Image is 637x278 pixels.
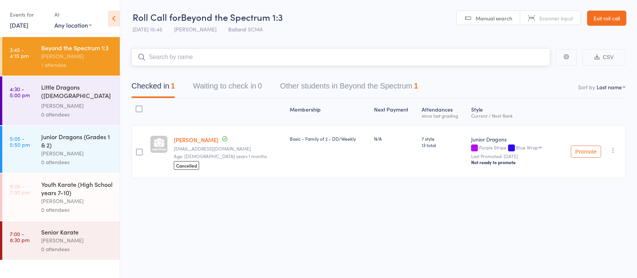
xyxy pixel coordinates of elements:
span: 7 style [422,135,465,142]
time: 3:45 - 4:15 pm [10,47,29,59]
div: Not ready to promote [471,159,555,165]
div: 0 attendees [41,158,113,166]
button: Promote [571,146,601,158]
span: Scanner input [539,14,573,22]
span: Cancelled [174,161,199,170]
div: since last grading [422,113,465,118]
a: 4:30 -5:00 pmLittle Dragons ([DEMOGRAPHIC_DATA] Kindy & Prep)[PERSON_NAME]0 attendees [2,76,120,125]
div: Membership [287,102,371,122]
div: Blue Wrap [516,145,538,150]
div: Style [468,102,558,122]
span: 13 total [422,142,465,148]
time: 6:00 - 7:00 pm [10,183,29,195]
div: [PERSON_NAME] [41,197,113,205]
div: Junior Dragons [471,135,555,143]
div: [PERSON_NAME] [41,236,113,245]
button: Checked in1 [131,78,175,98]
div: Little Dragons ([DEMOGRAPHIC_DATA] Kindy & Prep) [41,83,113,101]
a: 6:00 -7:00 pmYouth Karate (High School years 7-10)[PERSON_NAME]0 attendees [2,174,120,221]
div: N/A [374,135,416,142]
div: Beyond the Spectrum 1:3 [41,43,113,52]
div: Current / Next Rank [471,113,555,118]
input: Search by name [131,48,550,66]
button: Waiting to check in0 [193,78,262,98]
div: Last name [597,83,622,91]
span: [DATE] 15:45 [133,25,162,33]
div: Senior Karate [41,228,113,236]
div: Youth Karate (High School years 7-10) [41,180,113,197]
div: [PERSON_NAME] [41,149,113,158]
time: 4:30 - 5:00 pm [10,86,30,98]
div: Basic - Family of 2 - DD/Weekly [290,135,368,142]
time: 5:05 - 5:50 pm [10,135,30,148]
div: 0 attendees [41,110,113,119]
span: [PERSON_NAME] [174,25,216,33]
span: Manual search [476,14,512,22]
a: Exit roll call [587,11,626,26]
div: At [54,8,92,21]
div: 1 [414,82,418,90]
a: [DATE] [10,21,28,29]
div: Events for [10,8,47,21]
div: Any location [54,21,92,29]
time: 7:00 - 8:30 pm [10,231,29,243]
div: 0 [258,82,262,90]
div: Purple Stripe [471,145,555,151]
div: Next Payment [371,102,419,122]
div: Junior Dragons (Grades 1 & 2) [41,132,113,149]
a: 3:45 -4:15 pmBeyond the Spectrum 1:3[PERSON_NAME]1 attendee [2,37,120,76]
button: Other students in Beyond the Spectrum1 [280,78,418,98]
div: 0 attendees [41,245,113,253]
span: Ballarat SCMA [228,25,263,33]
div: [PERSON_NAME] [41,101,113,110]
div: Atten­dances [419,102,468,122]
a: 7:00 -8:30 pmSenior Karate[PERSON_NAME]0 attendees [2,221,120,260]
button: CSV [583,49,626,65]
label: Sort by [578,83,595,91]
small: Last Promoted: [DATE] [471,154,555,159]
a: [PERSON_NAME] [174,136,218,144]
span: Roll Call for [133,11,181,23]
div: 1 attendee [41,61,113,69]
div: [PERSON_NAME] [41,52,113,61]
div: 0 attendees [41,205,113,214]
span: Beyond the Spectrum 1:3 [181,11,283,23]
a: 5:05 -5:50 pmJunior Dragons (Grades 1 & 2)[PERSON_NAME]0 attendees [2,126,120,173]
div: 1 [171,82,175,90]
